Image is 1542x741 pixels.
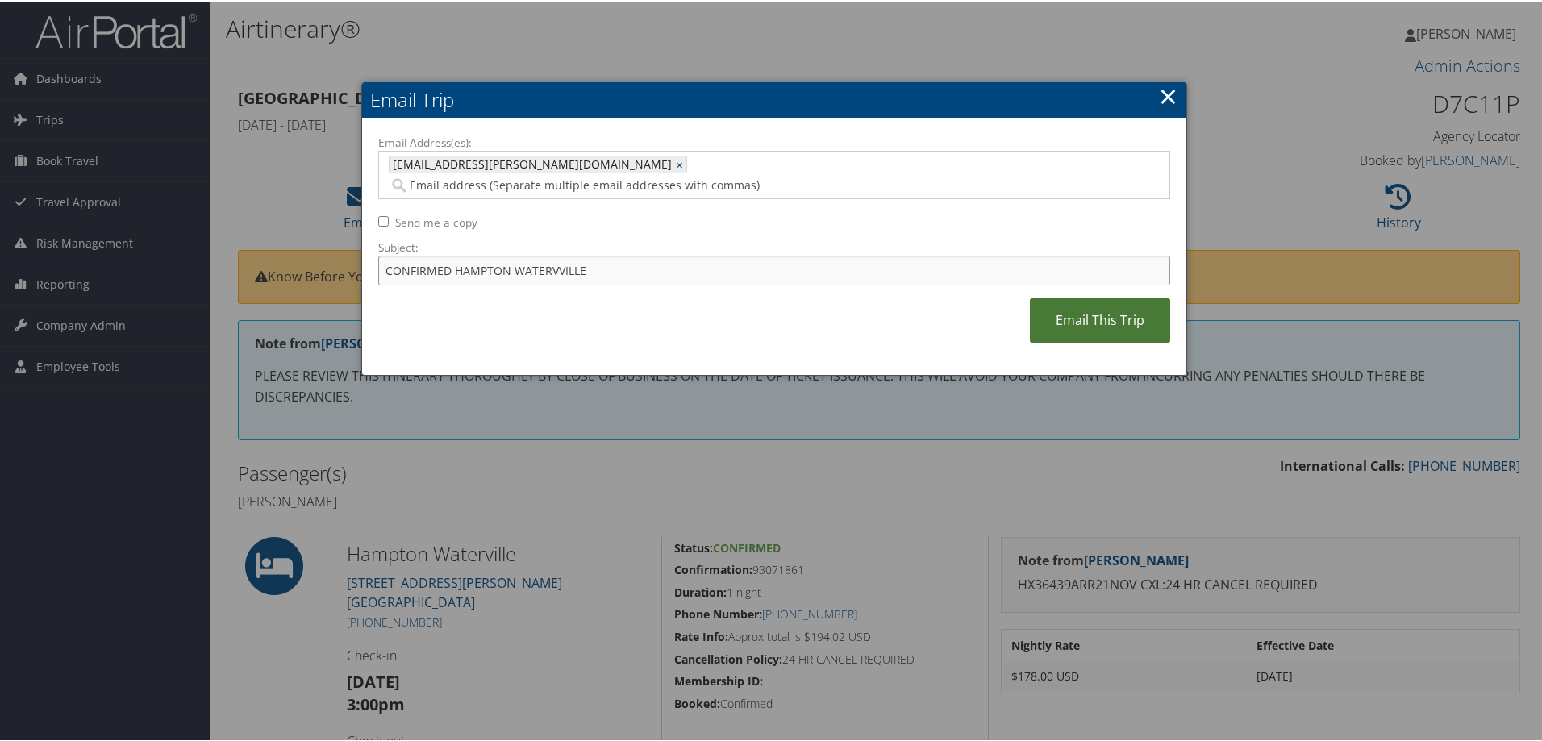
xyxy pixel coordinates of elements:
[395,213,477,229] label: Send me a copy
[390,155,672,171] span: [EMAIL_ADDRESS][PERSON_NAME][DOMAIN_NAME]
[676,155,686,171] a: ×
[362,81,1186,116] h2: Email Trip
[378,133,1170,149] label: Email Address(es):
[389,176,1012,192] input: Email address (Separate multiple email addresses with commas)
[1159,78,1177,110] a: ×
[1030,297,1170,341] a: Email This Trip
[378,238,1170,254] label: Subject:
[378,254,1170,284] input: Add a short subject for the email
